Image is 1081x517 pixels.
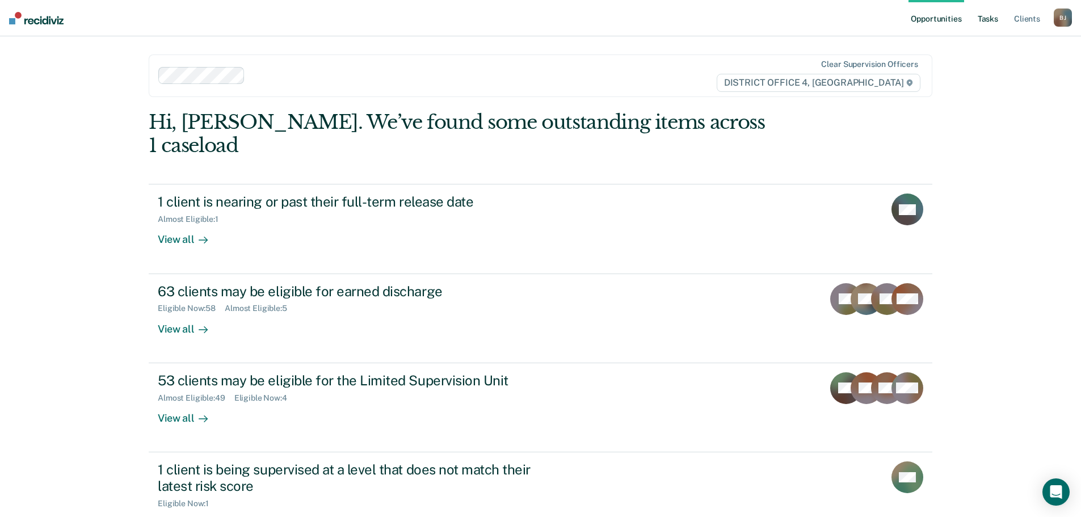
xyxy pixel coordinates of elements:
div: View all [158,402,221,424]
div: Eligible Now : 4 [234,393,296,403]
div: Eligible Now : 1 [158,499,218,508]
a: 1 client is nearing or past their full-term release dateAlmost Eligible:1View all [149,184,932,274]
button: BJ [1054,9,1072,27]
span: DISTRICT OFFICE 4, [GEOGRAPHIC_DATA] [717,74,920,92]
div: B J [1054,9,1072,27]
div: View all [158,224,221,246]
a: 53 clients may be eligible for the Limited Supervision UnitAlmost Eligible:49Eligible Now:4View all [149,363,932,452]
img: Recidiviz [9,12,64,24]
div: Clear supervision officers [821,60,918,69]
div: Almost Eligible : 1 [158,215,228,224]
div: 1 client is nearing or past their full-term release date [158,194,556,210]
div: Hi, [PERSON_NAME]. We’ve found some outstanding items across 1 caseload [149,111,776,157]
div: Almost Eligible : 5 [225,304,296,313]
div: 53 clients may be eligible for the Limited Supervision Unit [158,372,556,389]
div: Eligible Now : 58 [158,304,225,313]
div: Almost Eligible : 49 [158,393,234,403]
div: 1 client is being supervised at a level that does not match their latest risk score [158,461,556,494]
div: View all [158,313,221,335]
a: 63 clients may be eligible for earned dischargeEligible Now:58Almost Eligible:5View all [149,274,932,363]
div: 63 clients may be eligible for earned discharge [158,283,556,300]
div: Open Intercom Messenger [1042,478,1070,506]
